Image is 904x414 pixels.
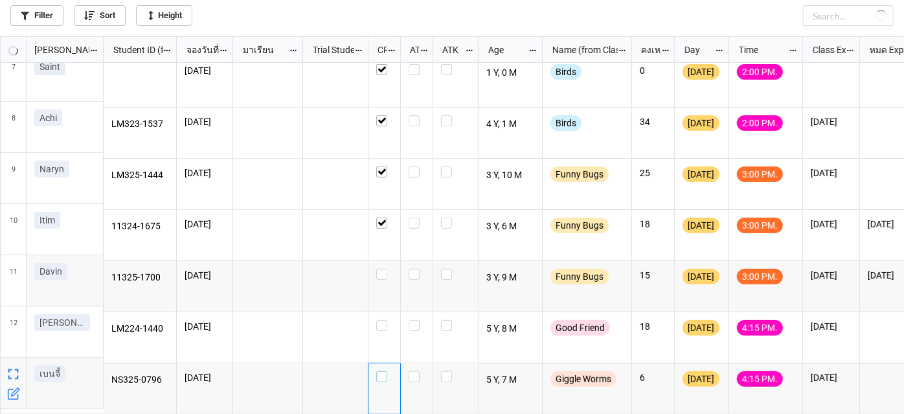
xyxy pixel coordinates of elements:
[550,64,582,80] div: Birds
[640,115,666,128] p: 34
[486,64,535,82] p: 1 Y, 0 M
[811,371,852,384] p: [DATE]
[235,43,289,57] div: มาเรียน
[811,115,852,128] p: [DATE]
[486,371,535,389] p: 5 Y, 7 M
[677,43,716,57] div: Day
[803,5,894,26] input: Search...
[737,320,783,336] div: 4:15 PM.
[185,167,225,179] p: [DATE]
[185,371,225,384] p: [DATE]
[111,167,169,185] p: LM325-1444
[550,371,616,387] div: Giggle Worms
[683,167,719,182] div: [DATE]
[811,167,852,179] p: [DATE]
[10,306,17,357] span: 12
[40,163,64,176] p: Naryn
[40,111,57,124] p: Achi
[737,64,783,80] div: 2:00 PM.
[640,320,666,333] p: 18
[435,43,464,57] div: ATK
[185,115,225,128] p: [DATE]
[370,43,388,57] div: CF
[811,269,852,282] p: [DATE]
[550,218,609,233] div: Funny Bugs
[305,43,354,57] div: Trial Student
[683,218,719,233] div: [DATE]
[683,269,719,284] div: [DATE]
[402,43,420,57] div: ATT
[640,167,666,179] p: 25
[179,43,220,57] div: จองวันที่
[486,115,535,133] p: 4 Y, 1 M
[12,51,16,101] span: 7
[683,115,719,131] div: [DATE]
[640,218,666,231] p: 18
[111,371,169,389] p: NS325-0796
[550,320,610,336] div: Good Friend
[737,115,783,131] div: 2:00 PM.
[633,43,661,57] div: คงเหลือ (from Nick Name)
[111,218,169,236] p: 11324-1675
[737,269,783,284] div: 3:00 PM.
[486,320,535,338] p: 5 Y, 8 M
[737,371,783,387] div: 4:15 PM.
[545,43,618,57] div: Name (from Class)
[40,367,60,380] p: เบนจี้
[40,214,55,227] p: Itim
[74,5,126,26] a: Sort
[136,5,192,26] a: Height
[111,320,169,338] p: LM224-1440
[550,167,609,182] div: Funny Bugs
[486,167,535,185] p: 3 Y, 10 M
[10,5,63,26] a: Filter
[185,218,225,231] p: [DATE]
[10,255,17,306] span: 11
[731,43,789,57] div: Time
[12,153,16,203] span: 9
[185,320,225,333] p: [DATE]
[486,218,535,236] p: 3 Y, 6 M
[111,269,169,287] p: 11325-1700
[486,269,535,287] p: 3 Y, 9 M
[683,64,719,80] div: [DATE]
[550,269,609,284] div: Funny Bugs
[683,371,719,387] div: [DATE]
[40,60,60,73] p: Saint
[185,64,225,77] p: [DATE]
[1,37,104,63] div: grid
[12,102,16,152] span: 8
[640,64,666,77] p: 0
[10,204,17,255] span: 10
[737,167,783,182] div: 3:00 PM.
[811,218,852,231] p: [DATE]
[640,269,666,282] p: 15
[805,43,846,57] div: Class Expiration
[40,316,85,329] p: [PERSON_NAME]
[550,115,582,131] div: Birds
[737,218,783,233] div: 3:00 PM.
[106,43,163,57] div: Student ID (from [PERSON_NAME] Name)
[640,371,666,384] p: 6
[27,43,89,57] div: [PERSON_NAME] Name
[185,269,225,282] p: [DATE]
[480,43,528,57] div: Age
[40,265,62,278] p: Davin
[111,115,169,133] p: LM323-1537
[683,320,719,336] div: [DATE]
[811,320,852,333] p: [DATE]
